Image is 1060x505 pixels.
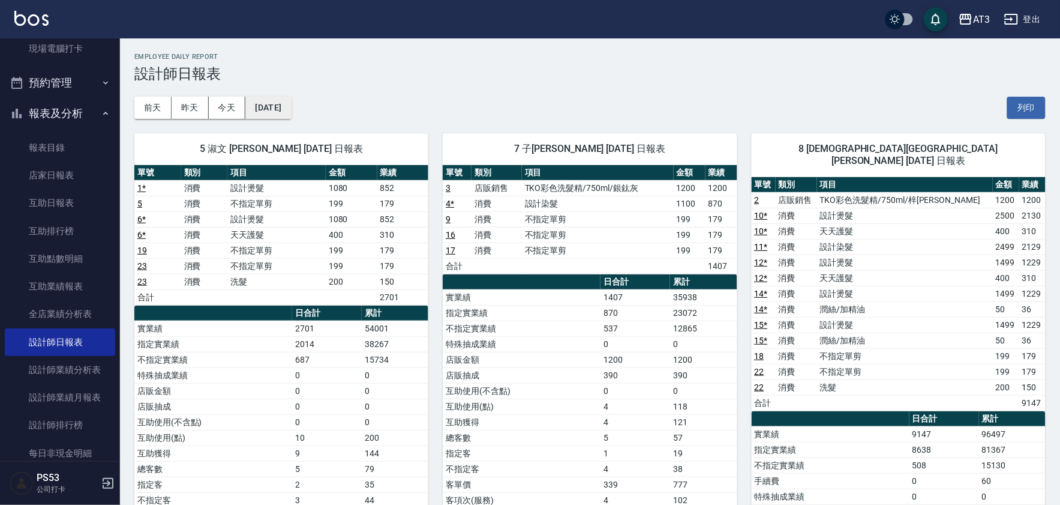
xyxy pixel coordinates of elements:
td: 79 [362,461,428,477]
td: 不指定客 [443,461,600,477]
td: 洗髮 [227,274,326,289]
td: 199 [674,243,705,258]
th: 類別 [776,177,817,193]
a: 現場電腦打卡 [5,35,115,62]
td: 179 [377,196,429,211]
img: Person [10,471,34,495]
td: 199 [993,348,1019,364]
td: 1200 [705,180,737,196]
td: 2 [292,477,362,492]
button: 預約管理 [5,67,115,98]
a: 3 [446,183,451,193]
td: 0 [362,383,428,399]
td: 互助使用(點) [134,430,292,446]
td: 消費 [776,348,817,364]
span: 8 [DEMOGRAPHIC_DATA][GEOGRAPHIC_DATA][PERSON_NAME] [DATE] 日報表 [766,143,1031,167]
td: 1080 [326,211,377,227]
td: 1 [600,446,670,461]
a: 互助業績報表 [5,273,115,300]
button: [DATE] [245,97,291,119]
td: 310 [377,227,429,243]
a: 設計師業績分析表 [5,356,115,384]
td: 店販銷售 [472,180,522,196]
td: 1200 [674,180,705,196]
td: 設計燙髮 [227,211,326,227]
td: 81367 [979,442,1046,458]
td: 消費 [776,333,817,348]
td: 179 [705,243,737,258]
td: 天天護髮 [817,223,993,239]
td: 1200 [993,192,1019,208]
td: 1229 [1019,317,1046,333]
a: 店家日報表 [5,162,115,189]
td: 實業績 [443,289,600,305]
td: 總客數 [443,430,600,446]
th: 累計 [979,411,1046,427]
a: 每日非現金明細 [5,440,115,467]
a: 互助排行榜 [5,217,115,245]
td: 9 [292,446,362,461]
th: 單號 [443,165,472,181]
td: 118 [670,399,737,414]
td: 0 [670,383,737,399]
td: 互助獲得 [443,414,600,430]
th: 累計 [362,306,428,321]
td: 互助獲得 [134,446,292,461]
td: 消費 [181,243,228,258]
button: 今天 [209,97,246,119]
td: 23072 [670,305,737,321]
td: 179 [377,243,429,258]
th: 金額 [326,165,377,181]
td: 消費 [181,274,228,289]
td: 310 [1019,270,1046,286]
td: 390 [670,367,737,383]
table: a dense table [134,165,428,306]
th: 日合計 [292,306,362,321]
td: 199 [326,258,377,274]
td: 不指定單剪 [227,196,326,211]
td: 5 [292,461,362,477]
td: 設計燙髮 [817,286,993,301]
td: 不指定單剪 [522,227,674,243]
a: 17 [446,246,455,255]
th: 金額 [993,177,1019,193]
a: 互助日報表 [5,189,115,217]
td: 2014 [292,336,362,352]
td: 777 [670,477,737,492]
td: 0 [670,336,737,352]
td: 設計染髮 [817,239,993,255]
td: 0 [600,383,670,399]
td: 4 [600,399,670,414]
td: 38267 [362,336,428,352]
td: 消費 [776,270,817,286]
th: 累計 [670,274,737,290]
td: 合計 [443,258,472,274]
td: 390 [600,367,670,383]
p: 公司打卡 [37,484,98,495]
th: 類別 [181,165,228,181]
td: 179 [377,258,429,274]
a: 22 [755,383,764,392]
td: 不指定實業績 [443,321,600,336]
td: 消費 [776,239,817,255]
td: 2499 [993,239,1019,255]
td: 0 [362,399,428,414]
td: 1407 [600,289,670,305]
td: 870 [600,305,670,321]
td: 199 [326,243,377,258]
td: 0 [292,367,362,383]
a: 16 [446,230,455,240]
td: 指定實業績 [752,442,909,458]
td: 54001 [362,321,428,336]
td: 1200 [600,352,670,367]
td: 天天護髮 [817,270,993,286]
a: 5 [137,199,142,208]
a: 設計師業績月報表 [5,384,115,411]
td: 5 [600,430,670,446]
span: 7 子[PERSON_NAME] [DATE] 日報表 [457,143,722,155]
td: 消費 [181,211,228,227]
td: 天天護髮 [227,227,326,243]
a: 19 [137,246,147,255]
th: 項目 [522,165,674,181]
td: 10 [292,430,362,446]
